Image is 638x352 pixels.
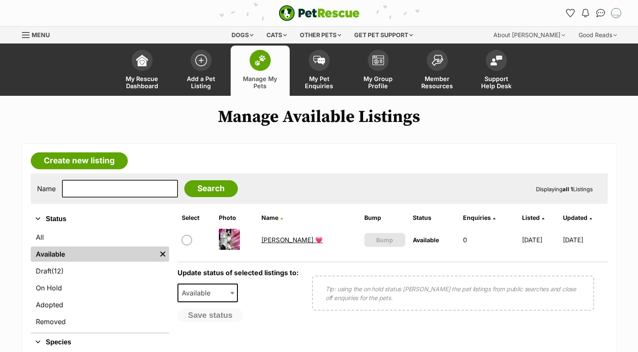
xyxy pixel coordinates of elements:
a: Conversations [594,6,608,20]
th: Select [178,211,215,225]
span: translation missing: en.admin.listings.index.attributes.enquiries [463,214,491,221]
div: Cats [261,27,293,43]
button: My account [609,6,623,20]
a: Updated [563,214,592,221]
button: Bump [364,233,405,247]
a: Name [261,214,283,221]
a: Add a Pet Listing [172,46,231,96]
a: [PERSON_NAME] 💗 [261,236,323,244]
span: Listed [522,214,540,221]
a: Manage My Pets [231,46,290,96]
button: Status [31,214,169,225]
div: About [PERSON_NAME] [487,27,571,43]
a: Listed [522,214,544,221]
a: Draft [31,263,169,279]
a: My Group Profile [349,46,408,96]
img: Sarah Marie profile pic [612,9,620,17]
img: pet-enquiries-icon-7e3ad2cf08bfb03b45e93fb7055b45f3efa6380592205ae92323e6603595dc1f.svg [313,56,325,65]
span: My Group Profile [359,75,397,89]
th: Bump [361,211,409,225]
a: My Pet Enquiries [290,46,349,96]
a: PetRescue [279,5,360,21]
ul: Account quick links [564,6,623,20]
div: Status [31,228,169,333]
input: Search [184,180,238,197]
span: Member Resources [418,75,456,89]
span: Available [413,236,439,244]
th: Status [409,211,458,225]
img: notifications-46538b983faf8c2785f20acdc204bb7945ddae34d4c08c2a6579f10ce5e182be.svg [582,9,589,17]
td: [DATE] [563,225,606,255]
button: Species [31,337,169,348]
img: dashboard-icon-eb2f2d2d3e046f16d808141f083e7271f6b2e854fb5c12c21221c1fb7104beca.svg [136,54,148,66]
td: 0 [460,225,518,255]
span: My Pet Enquiries [300,75,338,89]
img: group-profile-icon-3fa3cf56718a62981997c0bc7e787c4b2cf8bcc04b72c1350f741eb67cf2f40e.svg [372,55,384,65]
strong: all 1 [563,186,573,192]
a: My Rescue Dashboard [113,46,172,96]
span: Add a Pet Listing [182,75,220,89]
a: Enquiries [463,214,495,221]
a: On Hold [31,280,169,295]
span: Available [178,284,238,302]
a: Favourites [564,6,577,20]
label: Name [37,185,56,192]
img: chat-41dd97257d64d25036548639549fe6c8038ab92f7586957e7f3b1b290dea8141.svg [596,9,605,17]
div: Good Reads [573,27,623,43]
img: member-resources-icon-8e73f808a243e03378d46382f2149f9095a855e16c252ad45f914b54edf8863c.svg [431,54,443,66]
a: Removed [31,314,169,329]
span: (12) [51,266,64,276]
span: Support Help Desk [477,75,515,89]
button: Notifications [579,6,592,20]
span: Updated [563,214,587,221]
label: Update status of selected listings to: [178,268,299,277]
img: logo-e224e6f780fb5917bec1dbf3a21bbac754714ae5b6737aabdf751b685950b380.svg [279,5,360,21]
th: Photo [215,211,257,225]
a: Member Resources [408,46,467,96]
a: Support Help Desk [467,46,526,96]
a: Menu [22,27,56,42]
img: manage-my-pets-icon-02211641906a0b7f246fdf0571729dbe1e7629f14944591b6c1af311fb30b64b.svg [254,55,266,66]
a: All [31,230,169,245]
a: Remove filter [156,246,169,262]
a: Adopted [31,297,169,312]
span: Manage My Pets [241,75,279,89]
img: add-pet-listing-icon-0afa8454b4691262ce3f59096e99ab1cd57d4a30225e0717b998d2c9b9846f56.svg [195,54,207,66]
span: Available [178,287,219,299]
span: Name [261,214,278,221]
td: [DATE] [519,225,562,255]
div: Get pet support [348,27,419,43]
a: Available [31,246,156,262]
span: Bump [376,236,393,244]
span: My Rescue Dashboard [123,75,161,89]
p: Tip: using the on hold status [PERSON_NAME] the pet listings from public searches and close off e... [326,284,581,302]
div: Dogs [226,27,259,43]
span: Menu [32,31,50,38]
button: Save status [178,309,243,322]
div: Other pets [294,27,347,43]
span: Displaying Listings [536,186,593,192]
img: help-desk-icon-fdf02630f3aa405de69fd3d07c3f3aa587a6932b1a1747fa1d2bba05be0121f9.svg [490,55,502,65]
a: Create new listing [31,152,128,169]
